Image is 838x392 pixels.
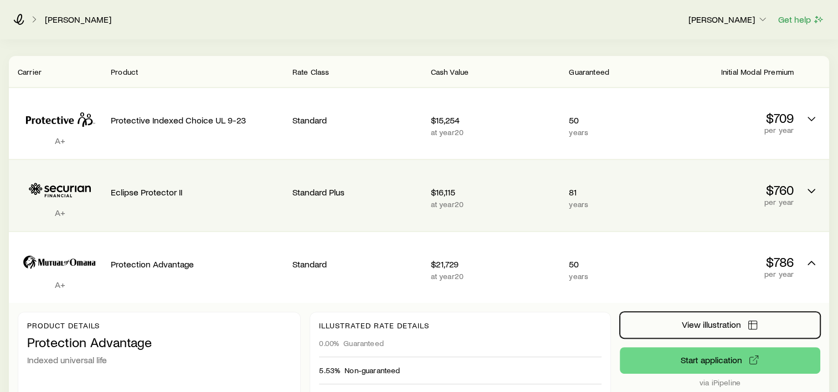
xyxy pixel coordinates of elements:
[319,366,340,375] span: 5.53%
[431,272,561,281] p: at year 20
[27,354,291,365] p: Indexed universal life
[721,67,794,76] span: Initial Modal Premium
[292,259,422,270] p: Standard
[431,187,561,198] p: $16,115
[343,339,384,348] span: Guaranteed
[18,67,42,76] span: Carrier
[688,13,769,27] button: [PERSON_NAME]
[111,259,284,270] p: Protection Advantage
[778,13,825,26] button: Get help
[681,320,741,329] span: View illustration
[620,347,820,374] button: via iPipeline
[664,254,794,270] p: $786
[292,67,330,76] span: Rate Class
[569,115,655,126] p: 50
[319,339,339,348] span: 0.00%
[18,279,102,290] p: A+
[664,126,794,135] p: per year
[345,366,400,375] span: Non-guaranteed
[27,321,291,330] p: Product details
[569,200,655,209] p: years
[664,182,794,198] p: $760
[431,200,561,209] p: at year 20
[27,334,291,350] p: Protection Advantage
[569,67,609,76] span: Guaranteed
[111,187,284,198] p: Eclipse Protector II
[111,67,138,76] span: Product
[431,128,561,137] p: at year 20
[292,115,422,126] p: Standard
[569,128,655,137] p: years
[664,198,794,207] p: per year
[431,67,469,76] span: Cash Value
[111,115,284,126] p: Protective Indexed Choice UL 9-23
[431,115,561,126] p: $15,254
[688,14,768,25] p: [PERSON_NAME]
[569,259,655,270] p: 50
[569,187,655,198] p: 81
[569,272,655,281] p: years
[18,207,102,218] p: A+
[431,259,561,270] p: $21,729
[44,14,112,25] a: [PERSON_NAME]
[664,270,794,278] p: per year
[620,312,820,338] button: View illustration
[319,321,601,330] p: Illustrated rate details
[292,187,422,198] p: Standard Plus
[664,110,794,126] p: $709
[18,135,102,146] p: A+
[620,378,820,387] p: via iPipeline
